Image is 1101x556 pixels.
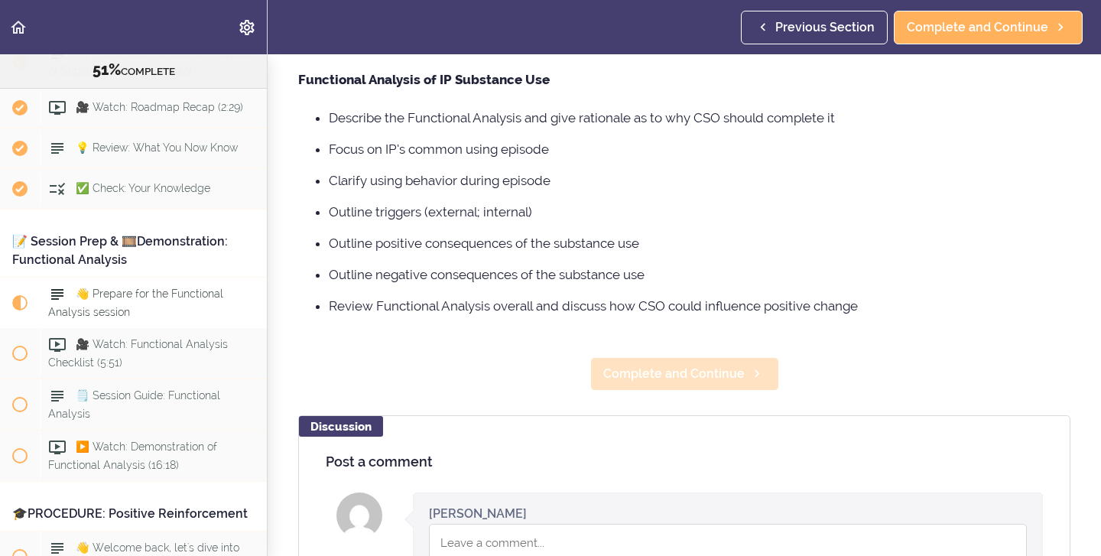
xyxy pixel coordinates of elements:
[329,265,1070,285] li: Outline negative consequences of the substance use
[93,60,121,79] span: 51%
[329,296,1070,316] li: Review Functional Analysis overall and discuss how CSO could influence positive change
[298,72,550,87] strong: Functional Analysis of IP Substance Use
[48,389,220,419] span: 🗒️ Session Guide: Functional Analysis
[329,202,1070,222] li: Outline triggers (external; internal)
[590,357,779,391] a: Complete and Continue
[19,60,248,80] div: COMPLETE
[329,139,1070,159] li: Focus on IP’s common using episode
[48,338,228,368] span: 🎥 Watch: Functional Analysis Checklist (5:51)
[76,141,238,154] span: 💡 Review: What You Now Know
[603,365,745,383] span: Complete and Continue
[48,441,217,470] span: ▶️ Watch: Demonstration of Functional Analysis (16:18)
[429,505,527,522] div: [PERSON_NAME]
[76,101,243,113] span: 🎥 Watch: Roadmap Recap (2:29)
[76,182,210,194] span: ✅ Check: Your Knowledge
[907,18,1048,37] span: Complete and Continue
[336,493,382,538] img: Ezinwa Udoji
[326,454,1043,470] h4: Post a comment
[329,171,1070,190] li: Clarify using behavior during episode
[775,18,875,37] span: Previous Section
[48,288,223,317] span: 👋 Prepare for the Functional Analysis session
[741,11,888,44] a: Previous Section
[329,233,1070,253] li: Outline positive consequences of the substance use
[9,18,28,37] svg: Back to course curriculum
[238,18,256,37] svg: Settings Menu
[329,108,1070,128] li: Describe the Functional Analysis and give rationale as to why CSO should complete it
[299,416,383,437] div: Discussion
[894,11,1083,44] a: Complete and Continue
